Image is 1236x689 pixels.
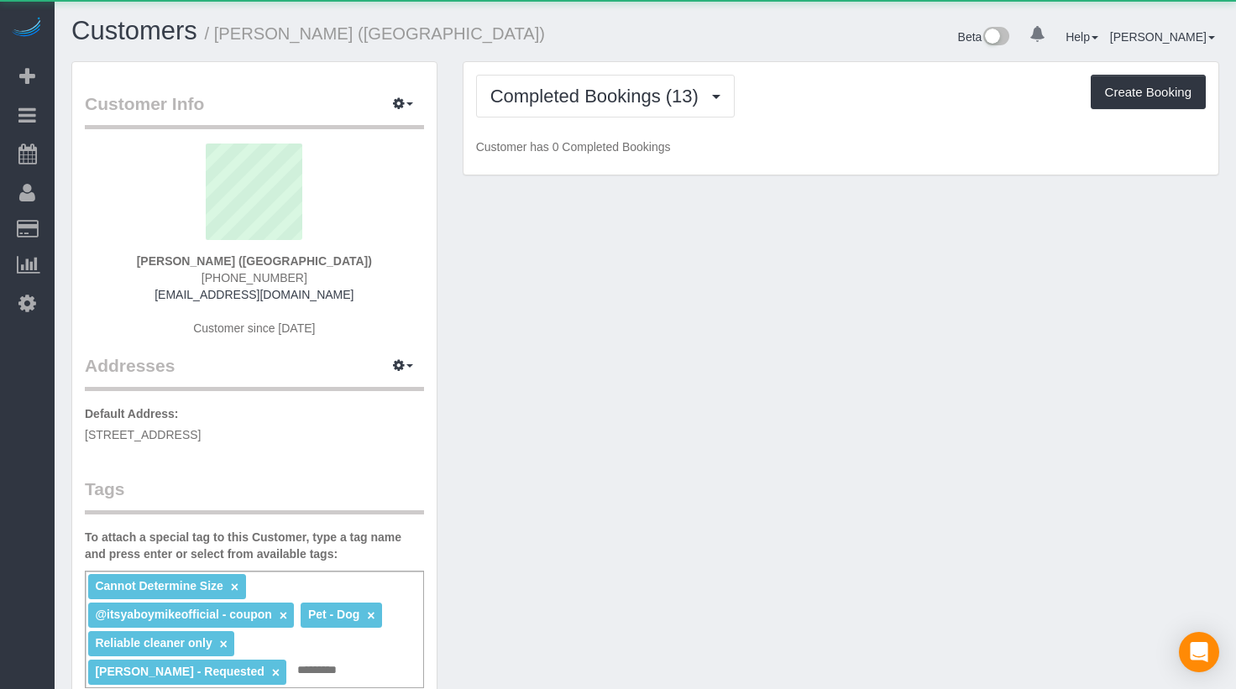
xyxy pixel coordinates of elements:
span: Pet - Dog [308,608,359,621]
legend: Tags [85,477,424,514]
a: × [367,608,374,623]
a: Customers [71,16,197,45]
a: × [280,608,287,623]
span: Customer since [DATE] [193,321,315,335]
label: Default Address: [85,405,179,422]
label: To attach a special tag to this Customer, type a tag name and press enter or select from availabl... [85,529,424,562]
img: New interface [982,27,1009,49]
a: × [231,580,238,594]
span: Completed Bookings (13) [490,86,707,107]
small: / [PERSON_NAME] ([GEOGRAPHIC_DATA]) [205,24,546,43]
button: Create Booking [1091,75,1206,110]
a: Beta [958,30,1010,44]
a: × [272,666,280,680]
a: [EMAIL_ADDRESS][DOMAIN_NAME] [154,288,354,301]
span: Cannot Determine Size [95,579,223,592]
span: [PHONE_NUMBER] [202,271,307,284]
img: Automaid Logo [10,17,44,40]
span: [STREET_ADDRESS] [85,428,201,441]
span: [PERSON_NAME] - Requested [95,665,264,678]
strong: [PERSON_NAME] ([GEOGRAPHIC_DATA]) [137,254,372,268]
button: Completed Bookings (13) [476,75,735,117]
span: @itsyaboymikeofficial - coupon [95,608,271,621]
p: Customer has 0 Completed Bookings [476,138,1206,155]
legend: Customer Info [85,91,424,129]
a: × [220,637,228,651]
span: Reliable cleaner only [95,636,212,650]
a: [PERSON_NAME] [1110,30,1215,44]
a: Help [1066,30,1098,44]
div: Open Intercom Messenger [1179,632,1219,672]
